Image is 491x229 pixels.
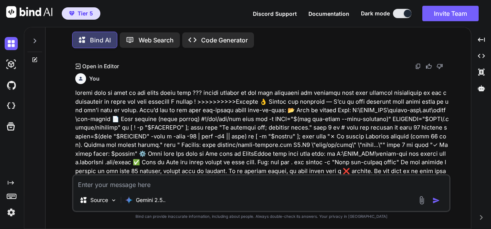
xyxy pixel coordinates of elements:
p: Source [90,196,108,204]
img: Gemini 2.5 Pro [125,196,133,204]
img: attachment [417,196,426,205]
img: icon [432,197,440,204]
img: copy [415,63,421,69]
span: Dark mode [361,10,390,17]
span: Documentation [308,10,349,17]
h6: You [89,75,100,83]
img: darkChat [5,37,18,50]
button: Invite Team [422,6,479,21]
img: premium [69,11,74,16]
p: Bind can provide inaccurate information, including about people. Always double-check its answers.... [72,214,450,219]
button: premiumTier 5 [62,7,100,20]
button: Documentation [308,10,349,18]
p: Bind AI [90,35,111,45]
img: darkAi-studio [5,58,18,71]
p: Web Search [139,35,174,45]
span: Discord Support [253,10,297,17]
p: Gemini 2.5.. [136,196,166,204]
img: githubDark [5,79,18,92]
img: Bind AI [6,6,52,18]
img: Pick Models [110,197,117,204]
img: like [426,63,432,69]
p: Open in Editor [82,62,119,70]
button: Discord Support [253,10,297,18]
img: dislike [437,63,443,69]
p: Code Generator [201,35,248,45]
img: cloudideIcon [5,99,18,113]
img: settings [5,206,18,219]
span: Tier 5 [78,10,93,17]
